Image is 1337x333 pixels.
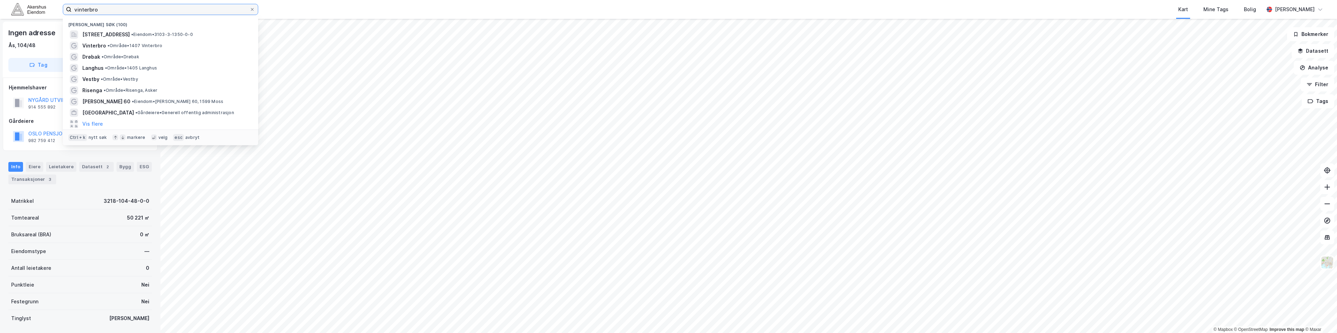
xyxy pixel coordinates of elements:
div: [PERSON_NAME] [109,314,149,323]
div: Kart [1178,5,1188,14]
button: Tags [1302,94,1334,108]
a: Mapbox [1213,327,1233,332]
div: [PERSON_NAME] [1275,5,1315,14]
div: velg [158,135,168,140]
span: [GEOGRAPHIC_DATA] [82,109,134,117]
span: • [132,99,134,104]
img: Z [1321,256,1334,269]
div: Matrikkel [11,197,34,205]
div: avbryt [185,135,200,140]
span: Område • 1405 Langhus [105,65,157,71]
span: Drøbak [82,53,100,61]
span: • [102,54,104,59]
span: Område • Risenga, Asker [104,88,157,93]
div: Bolig [1244,5,1256,14]
div: Tinglyst [11,314,31,323]
div: Bruksareal (BRA) [11,230,51,239]
div: 0 ㎡ [140,230,149,239]
div: esc [173,134,184,141]
div: Festegrunn [11,297,38,306]
div: nytt søk [89,135,107,140]
div: 50 221 ㎡ [127,214,149,222]
div: [PERSON_NAME] søk (100) [63,16,258,29]
div: Bygg [117,162,134,172]
span: • [104,88,106,93]
span: • [107,43,110,48]
div: Kontrollprogram for chat [1302,299,1337,333]
div: Datasett [79,162,114,172]
div: ESG [137,162,152,172]
div: Eiere [26,162,43,172]
span: Vinterbro [82,42,106,50]
span: Eiendom • [PERSON_NAME] 60, 1599 Moss [132,99,223,104]
div: — [144,247,149,256]
span: • [101,76,103,82]
span: Eiendom • 3103-3-1350-0-0 [131,32,193,37]
iframe: Chat Widget [1302,299,1337,333]
span: Langhus [82,64,104,72]
div: Tomteareal [11,214,39,222]
button: Datasett [1292,44,1334,58]
a: Improve this map [1270,327,1304,332]
div: Nei [141,297,149,306]
img: akershus-eiendom-logo.9091f326c980b4bce74ccdd9f866810c.svg [11,3,46,15]
a: OpenStreetMap [1234,327,1268,332]
span: • [105,65,107,71]
div: Info [8,162,23,172]
div: 0 [146,264,149,272]
span: • [135,110,137,115]
div: Gårdeiere [9,117,152,125]
div: Mine Tags [1203,5,1228,14]
div: markere [127,135,145,140]
button: Filter [1301,77,1334,91]
span: Risenga [82,86,102,95]
span: [PERSON_NAME] 60 [82,97,130,106]
button: Bokmerker [1287,27,1334,41]
div: Punktleie [11,281,34,289]
div: 2 [104,163,111,170]
div: 3 [46,176,53,183]
div: Ingen adresse [8,27,57,38]
button: Tag [8,58,68,72]
span: • [131,32,133,37]
div: Nei [141,281,149,289]
div: Ås, 104/48 [8,41,36,50]
div: 982 759 412 [28,138,55,143]
div: Hjemmelshaver [9,83,152,92]
div: 914 555 892 [28,104,55,110]
span: Område • 1407 Vinterbro [107,43,162,49]
span: Vestby [82,75,99,83]
span: Område • Drøbak [102,54,139,60]
div: Eiendomstype [11,247,46,256]
button: Analyse [1294,61,1334,75]
span: [STREET_ADDRESS] [82,30,130,39]
input: Søk på adresse, matrikkel, gårdeiere, leietakere eller personer [72,4,249,15]
div: Ctrl + k [68,134,87,141]
div: Leietakere [46,162,76,172]
span: Område • Vestby [101,76,138,82]
button: Vis flere [82,120,103,128]
div: 3218-104-48-0-0 [104,197,149,205]
span: Gårdeiere • Generell offentlig administrasjon [135,110,234,116]
div: Antall leietakere [11,264,51,272]
div: Transaksjoner [8,175,56,184]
